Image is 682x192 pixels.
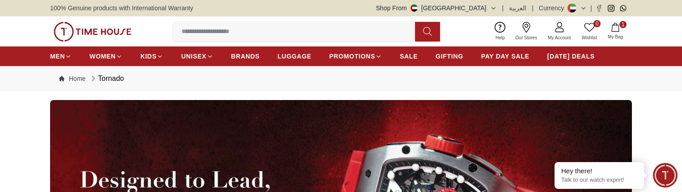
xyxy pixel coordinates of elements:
span: PAY DAY SALE [481,52,530,61]
span: [DATE] DEALS [547,52,595,61]
button: 1My Bag [602,21,628,42]
a: WOMEN [89,48,123,64]
span: PROMOTIONS [329,52,375,61]
p: Talk to our watch expert! [561,176,637,184]
a: Our Stores [510,20,542,43]
a: LUGGAGE [278,48,312,64]
a: PROMOTIONS [329,48,382,64]
a: [DATE] DEALS [547,48,595,64]
a: UNISEX [181,48,213,64]
a: MEN [50,48,72,64]
span: My Account [544,34,575,41]
img: United Arab Emirates [411,4,418,12]
div: Hey there! [561,167,637,175]
span: WOMEN [89,52,116,61]
a: SALE [400,48,418,64]
span: MEN [50,52,65,61]
div: Currency [539,4,568,13]
nav: Breadcrumb [50,66,632,91]
a: KIDS [140,48,163,64]
img: ... [54,22,131,42]
span: 100% Genuine products with International Warranty [50,4,193,13]
a: 0Wishlist [576,20,602,43]
a: PAY DAY SALE [481,48,530,64]
span: | [502,4,504,13]
span: GIFTING [436,52,463,61]
span: 1 [619,21,627,28]
span: LUGGAGE [278,52,312,61]
a: Home [59,74,85,83]
span: Help [492,34,508,41]
span: Wishlist [578,34,601,41]
a: BRANDS [231,48,260,64]
span: UNISEX [181,52,206,61]
a: GIFTING [436,48,463,64]
button: العربية [509,4,526,13]
span: 0 [593,20,601,27]
button: Shop From[GEOGRAPHIC_DATA] [376,4,497,13]
a: Help [490,20,510,43]
div: Chat Widget [653,163,678,188]
span: My Bag [604,33,627,40]
a: Whatsapp [620,5,627,12]
span: SALE [400,52,418,61]
span: KIDS [140,52,157,61]
span: | [590,4,592,13]
span: | [532,4,534,13]
span: BRANDS [231,52,260,61]
a: Instagram [608,5,614,12]
a: Facebook [596,5,602,12]
span: Our Stores [512,34,541,41]
div: Tornado [89,73,124,84]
